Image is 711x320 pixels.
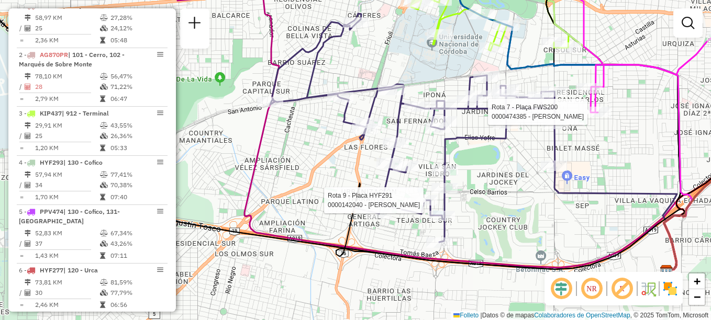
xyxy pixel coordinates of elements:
span: | 130 - Cofico, 131- [GEOGRAPHIC_DATA] [19,208,120,225]
em: Opções [157,51,163,58]
td: = [19,192,24,202]
td: 06:56 [110,300,163,310]
font: 43,26% [110,239,132,247]
a: Colaboradores de OpenStreetMap [534,312,630,319]
td: 1,43 KM [35,250,99,261]
span: | 912 - Terminal [62,109,109,117]
td: 30 [35,288,99,298]
i: Distância Total [25,122,31,129]
i: Total de Atividades [25,133,31,139]
i: % de utilização da cubagem [100,133,108,139]
span: AG870PR [40,51,68,59]
span: | 120 - Urca [63,266,98,274]
td: 25 [35,131,99,141]
font: 70,38% [110,181,132,189]
span: Ocultar deslocamento [549,276,574,301]
font: 4 - [19,158,27,166]
em: Opções [157,110,163,116]
img: Fluxo de ruas [640,280,657,297]
font: 1 - [19,2,27,9]
span: HYF293 [40,158,63,166]
td: = [19,143,24,153]
i: Total de Atividades [25,182,31,188]
td: 52,83 KM [35,228,99,238]
i: % de utilização da cubagem [100,182,108,188]
i: % de utilização da cubagem [100,290,108,296]
i: Total de Atividades [25,290,31,296]
td: 27,28% [110,13,163,23]
td: 05:33 [110,143,163,153]
span: − [694,290,701,303]
td: / [19,238,24,249]
font: 3 - [19,109,27,117]
span: | 101 - Cerro, 102 - Marqués de Sobre Monte [19,51,125,68]
td: 25 [35,23,99,33]
i: Total de Atividades [25,241,31,247]
font: 24,12% [110,24,132,32]
i: Distância Total [25,15,31,21]
i: % de utilização do peso [100,15,108,21]
td: 2,79 KM [35,94,99,104]
td: 67,34% [110,228,163,238]
span: Exibir rótulo [609,276,635,301]
i: % de utilização do peso [100,279,108,285]
i: % de utilização do peso [100,122,108,129]
td: 43,55% [110,120,163,131]
td: = [19,94,24,104]
div: Datos © de mapas , © 2025 TomTom, Microsoft [451,311,711,320]
img: Exibir/Ocultar setores [662,280,679,297]
td: 06:47 [110,94,163,104]
td: = [19,250,24,261]
font: 6 - [19,266,27,274]
a: Folleto [453,312,479,319]
a: Nova sessão e pesquisa [184,13,205,36]
span: Ocultar NR [579,276,604,301]
i: Total de Atividades [25,25,31,31]
a: Acercar [689,273,705,289]
i: Tempo total em rota [100,96,105,102]
i: Distância Total [25,73,31,79]
span: KIP437 [40,109,62,117]
td: = [19,35,24,45]
td: 81,59% [110,277,163,288]
font: 77,79% [110,289,132,296]
em: Opções [157,267,163,273]
a: Alejar [689,289,705,305]
i: Distância Total [25,230,31,236]
td: 78,10 KM [35,71,99,82]
td: / [19,23,24,33]
i: Distância Total [25,279,31,285]
font: 26,36% [110,132,132,140]
img: SAZ AR Cordoba [660,265,673,278]
span: HYF277 [40,266,63,274]
td: 77,41% [110,169,163,180]
td: 07:40 [110,192,163,202]
i: % de utilização da cubagem [100,241,108,247]
i: Tempo total em rota [100,302,105,308]
span: | [481,312,482,319]
i: % de utilização do peso [100,73,108,79]
i: Distância Total [25,172,31,178]
i: % de utilização da cubagem [100,84,108,90]
i: Tempo total em rota [100,37,105,43]
td: 57,94 KM [35,169,99,180]
td: 29,91 KM [35,120,99,131]
td: 2,36 KM [35,35,99,45]
td: / [19,131,24,141]
td: 56,47% [110,71,163,82]
i: % de utilização do peso [100,172,108,178]
font: 2 - [19,51,27,59]
em: Opções [157,208,163,214]
td: / [19,82,24,92]
a: Exibir filtros [677,13,698,33]
td: = [19,300,24,310]
td: 1,20 KM [35,143,99,153]
td: 2,46 KM [35,300,99,310]
td: 05:48 [110,35,163,45]
td: 73,81 KM [35,277,99,288]
font: 5 - [19,208,27,215]
td: / [19,288,24,298]
span: KYE215 [40,2,63,9]
td: / [19,180,24,190]
i: Total de Atividades [25,84,31,90]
